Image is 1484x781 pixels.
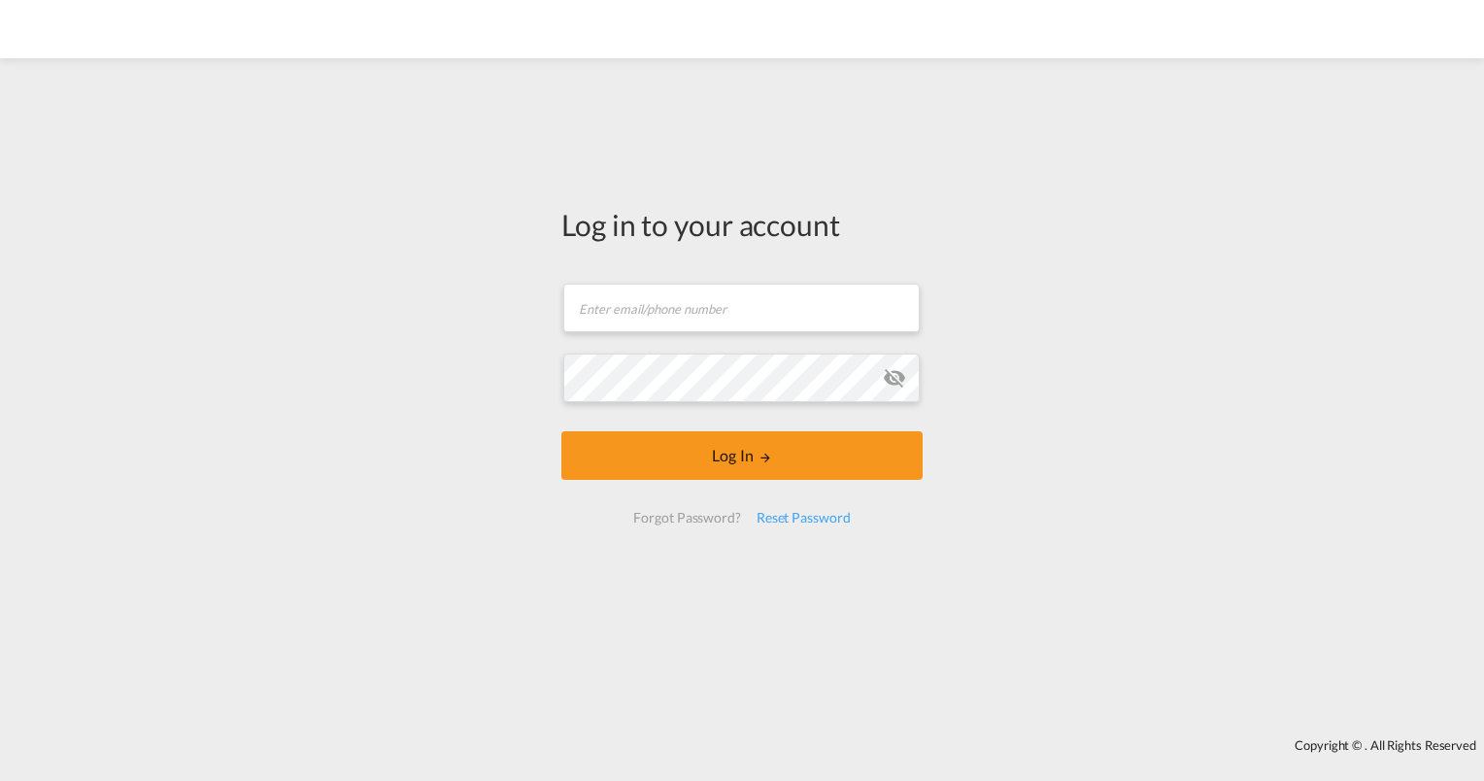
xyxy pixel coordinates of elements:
[563,284,920,332] input: Enter email/phone number
[625,500,748,535] div: Forgot Password?
[749,500,859,535] div: Reset Password
[561,204,923,245] div: Log in to your account
[883,366,906,390] md-icon: icon-eye-off
[561,431,923,480] button: LOGIN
